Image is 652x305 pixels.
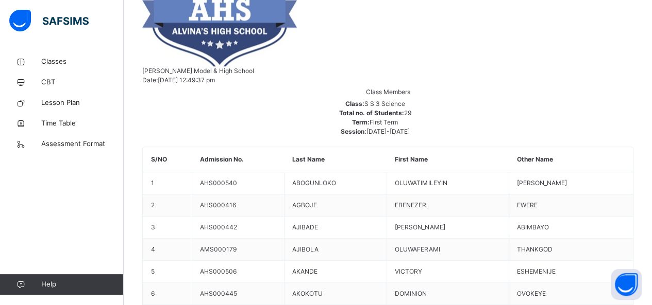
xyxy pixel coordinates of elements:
span: [DATE] 12:49:37 pm [158,76,215,84]
span: CBT [41,77,124,87]
td: OVOKEYE [509,283,633,305]
th: Last Name [285,147,387,172]
th: S/NO [143,147,192,172]
span: Classes [41,57,124,67]
td: VICTORY [387,261,509,283]
th: Other Name [509,147,633,172]
td: AHS000506 [192,261,284,283]
td: AKOKOTU [285,283,387,305]
td: [PERSON_NAME] [509,172,633,194]
th: Admission No. [192,147,284,172]
td: AJIBOLA [285,239,387,261]
span: [PERSON_NAME] Model & High School [142,67,254,75]
td: AJIBADE [285,217,387,239]
td: DOMINION [387,283,509,305]
span: Time Table [41,118,124,129]
span: Session: [341,128,366,135]
td: 6 [143,283,192,305]
span: Assessment Format [41,139,124,149]
td: 1 [143,172,192,194]
td: AHS000416 [192,194,284,217]
span: S S 3 Science [364,100,405,107]
td: ESHEMENIJE [509,261,633,283]
span: 29 [404,109,411,117]
th: First Name [387,147,509,172]
td: OLUWATIMILEYIN [387,172,509,194]
td: EWERE [509,194,633,217]
td: 3 [143,217,192,239]
td: AMS000179 [192,239,284,261]
td: 5 [143,261,192,283]
td: 4 [143,239,192,261]
span: Class: [345,100,364,107]
span: Total no. of Students: [339,109,404,117]
td: ABOGUNLOKO [285,172,387,194]
span: [DATE]-[DATE] [366,128,410,135]
td: AGBOJE [285,194,387,217]
span: Date: [142,76,158,84]
td: AHS000445 [192,283,284,305]
span: Lesson Plan [41,98,124,108]
td: AHS000442 [192,217,284,239]
button: Open asap [611,269,642,300]
td: OLUWAFERAMI [387,239,509,261]
span: First Term [370,118,398,126]
span: Help [41,279,123,290]
span: Class Members [366,88,410,96]
td: 2 [143,194,192,217]
img: safsims [9,10,89,31]
td: ABIMBAYO [509,217,633,239]
td: AKANDE [285,261,387,283]
td: EBENEZER [387,194,509,217]
td: AHS000540 [192,172,284,194]
td: THANKGOD [509,239,633,261]
span: Term: [352,118,370,126]
td: [PERSON_NAME] [387,217,509,239]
